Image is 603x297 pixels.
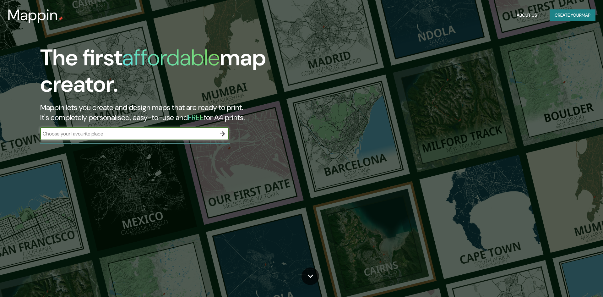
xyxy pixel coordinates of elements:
h2: Mappin lets you create and design maps that are ready to print. It's completely personalised, eas... [40,102,342,123]
button: Create yourmap [550,9,595,21]
img: mappin-pin [58,16,63,21]
input: Choose your favourite place [40,130,216,137]
button: About Us [514,9,540,21]
h1: affordable [122,43,220,72]
h5: FREE [188,113,204,122]
h1: The first map creator. [40,45,342,102]
h3: Mappin [8,6,58,24]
